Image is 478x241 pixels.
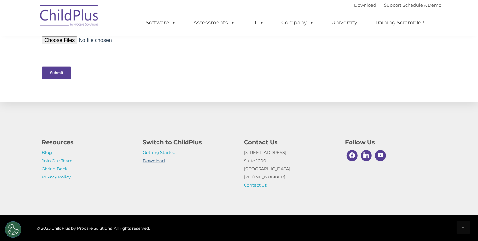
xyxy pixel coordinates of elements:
a: Join Our Team [42,158,73,163]
a: Getting Started [143,150,176,155]
a: Support [384,2,401,7]
h4: Contact Us [244,138,335,147]
a: Company [275,16,321,29]
a: Blog [42,150,52,155]
a: Facebook [345,149,359,163]
a: Assessments [187,16,242,29]
a: Linkedin [359,149,374,163]
a: Contact Us [244,182,267,188]
a: Giving Back [42,166,67,171]
span: Last name [197,38,217,43]
h4: Follow Us [345,138,436,147]
a: University [325,16,364,29]
a: Schedule A Demo [403,2,441,7]
a: Download [354,2,376,7]
span: Phone number [197,64,225,69]
h4: Resources [42,138,133,147]
button: Cookies Settings [5,221,21,238]
font: | [354,2,441,7]
a: Youtube [373,149,388,163]
img: ChildPlus by Procare Solutions [37,0,102,33]
p: [STREET_ADDRESS] Suite 1000 [GEOGRAPHIC_DATA] [PHONE_NUMBER] [244,149,335,189]
a: Software [139,16,183,29]
span: © 2025 ChildPlus by Procare Solutions. All rights reserved. [37,226,150,231]
a: Download [143,158,165,163]
a: Privacy Policy [42,174,71,179]
a: Training Scramble!! [368,16,430,29]
h4: Switch to ChildPlus [143,138,234,147]
a: IT [246,16,271,29]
